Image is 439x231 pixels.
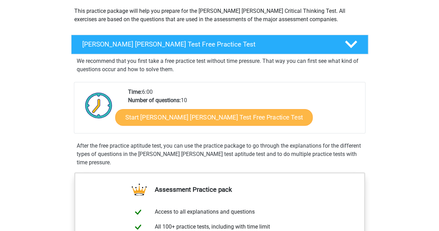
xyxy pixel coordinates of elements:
[77,57,363,74] p: We recommend that you first take a free practice test without time pressure. That way you can fir...
[128,89,142,95] b: Time:
[128,97,181,104] b: Number of questions:
[115,109,313,126] a: Start [PERSON_NAME] [PERSON_NAME] Test Free Practice Test
[81,88,116,123] img: Clock
[68,35,371,54] a: [PERSON_NAME] [PERSON_NAME] Test Free Practice Test
[82,40,334,48] h4: [PERSON_NAME] [PERSON_NAME] Test Free Practice Test
[123,88,365,133] div: 6:00 10
[74,142,365,167] div: After the free practice aptitude test, you can use the practice package to go through the explana...
[74,7,365,24] p: This practice package will help you prepare for the [PERSON_NAME] [PERSON_NAME] Critical Thinking...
